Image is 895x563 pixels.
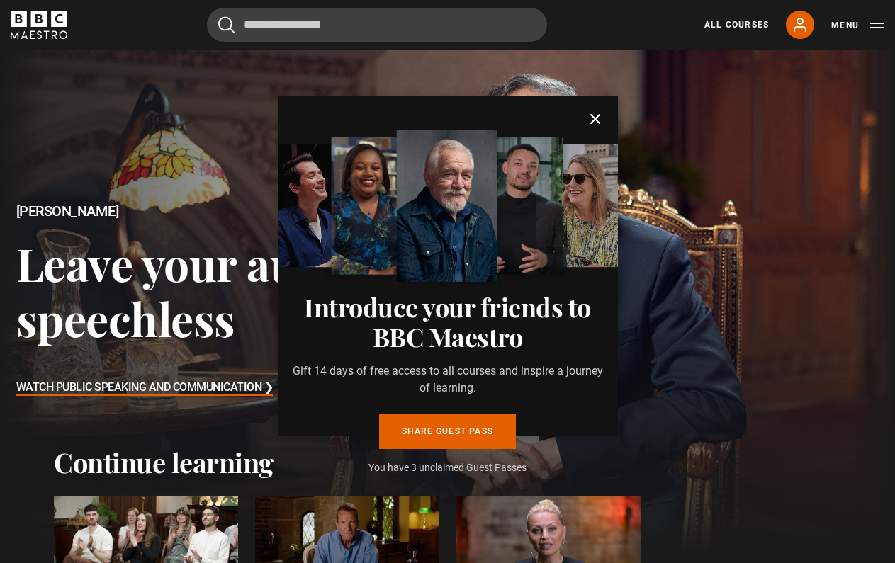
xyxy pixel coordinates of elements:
[289,292,607,351] h3: Introduce your friends to BBC Maestro
[289,460,607,475] p: You have 3 unclaimed Guest Passes
[218,16,235,34] button: Submit the search query
[11,11,67,39] svg: BBC Maestro
[379,414,516,449] a: Share guest pass
[16,203,448,220] h2: [PERSON_NAME]
[289,363,607,397] p: Gift 14 days of free access to all courses and inspire a journey of learning.
[207,8,547,42] input: Search
[16,377,274,399] h3: Watch Public Speaking and Communication ❯
[704,18,769,31] a: All Courses
[54,446,841,479] h2: Continue learning
[16,236,448,346] h3: Leave your audience speechless
[831,18,884,33] button: Toggle navigation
